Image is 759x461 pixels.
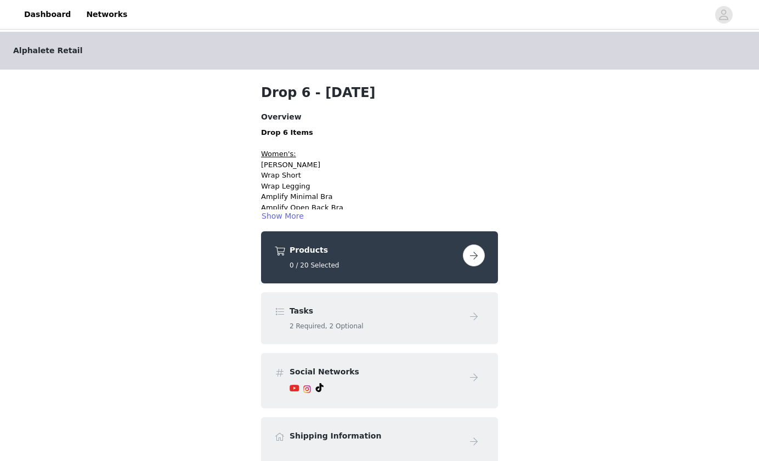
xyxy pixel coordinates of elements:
[290,260,458,270] h5: 0 / 20 Selected
[261,191,498,202] li: Amplify Minimal Bra
[290,244,458,256] h4: Products
[261,170,498,181] li: Wrap Short
[261,202,498,213] li: Amplify Open Back Bra
[290,366,458,378] h4: Social Networks
[13,45,82,56] span: Alphalete Retail
[261,150,296,158] span: Women's:
[261,160,498,170] li: [PERSON_NAME]
[261,231,498,283] div: Products
[261,181,498,192] li: Wrap Legging
[290,430,458,442] h4: Shipping Information
[718,6,729,24] div: avatar
[261,111,498,123] h4: Overview
[261,353,498,408] div: Social Networks
[261,209,304,223] button: Show More
[290,321,458,331] h5: 2 Required, 2 Optional
[18,2,77,27] a: Dashboard
[80,2,134,27] a: Networks
[303,385,311,394] img: Instagram Icon
[261,83,498,103] h1: Drop 6 - [DATE]
[261,128,313,136] strong: Drop 6 Items
[261,292,498,344] div: Tasks
[290,305,458,317] h4: Tasks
